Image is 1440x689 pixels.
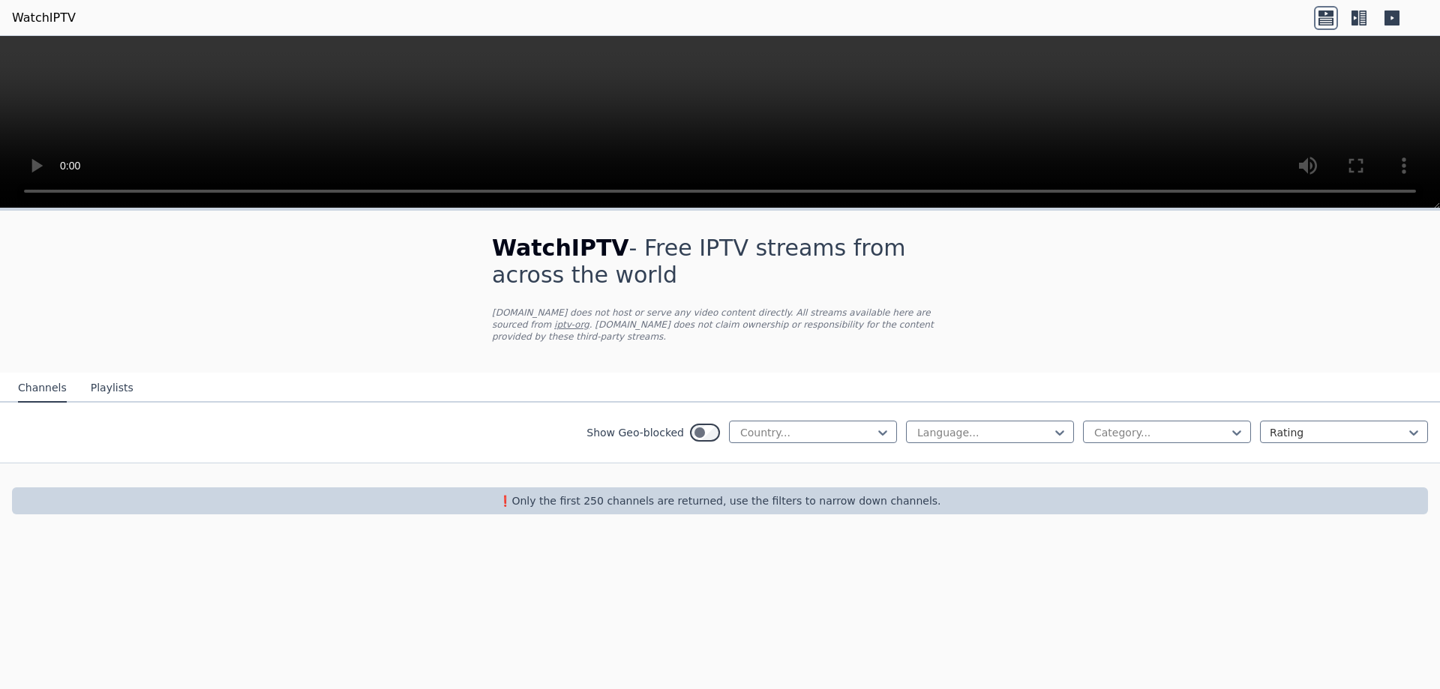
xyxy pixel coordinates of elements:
span: WatchIPTV [492,235,629,261]
a: iptv-org [554,319,589,330]
p: ❗️Only the first 250 channels are returned, use the filters to narrow down channels. [18,493,1422,508]
label: Show Geo-blocked [586,425,684,440]
a: WatchIPTV [12,9,76,27]
h1: - Free IPTV streams from across the world [492,235,948,289]
button: Playlists [91,374,133,403]
button: Channels [18,374,67,403]
p: [DOMAIN_NAME] does not host or serve any video content directly. All streams available here are s... [492,307,948,343]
